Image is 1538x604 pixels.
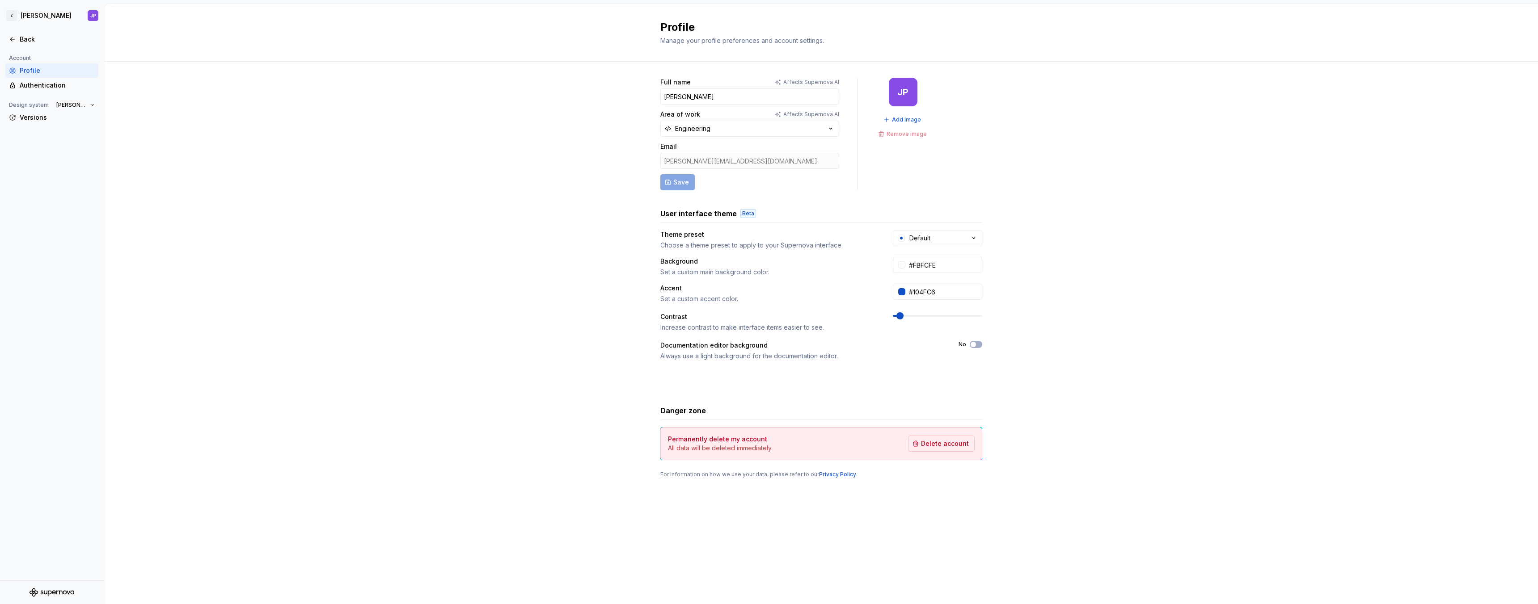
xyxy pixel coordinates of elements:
button: Default [893,230,982,246]
span: [PERSON_NAME] [56,101,87,109]
div: JP [90,12,96,19]
h4: Permanently delete my account [668,435,767,444]
label: Email [660,142,677,151]
h3: User interface theme [660,208,737,219]
button: Delete account [908,436,975,452]
a: Back [5,32,98,46]
a: Authentication [5,78,98,92]
div: Engineering [675,124,710,133]
div: Authentication [20,81,95,90]
div: [PERSON_NAME] [21,11,72,20]
div: Profile [20,66,95,75]
span: Delete account [921,439,969,448]
input: #FFFFFF [905,257,982,273]
div: Background [660,257,877,266]
div: Back [20,35,95,44]
div: For information on how we use your data, please refer to our . [660,471,982,478]
div: Account [5,53,34,63]
div: Increase contrast to make interface items easier to see. [660,323,877,332]
button: Z[PERSON_NAME]JP [2,6,102,25]
div: JP [897,88,908,96]
label: No [959,341,966,348]
div: Choose a theme preset to apply to your Supernova interface. [660,241,877,250]
p: Affects Supernova AI [783,79,839,86]
div: Accent [660,284,877,293]
div: Default [909,234,930,243]
h3: Danger zone [660,405,706,416]
div: Theme preset [660,230,877,239]
label: Full name [660,78,691,87]
div: Beta [740,209,756,218]
h2: Profile [660,20,972,34]
a: Privacy Policy [819,471,856,478]
div: Documentation editor background [660,341,942,350]
label: Area of work [660,110,700,119]
div: Z [6,10,17,21]
svg: Supernova Logo [30,588,74,597]
span: Manage your profile preferences and account settings. [660,37,824,44]
div: Always use a light background for the documentation editor. [660,352,942,361]
p: Affects Supernova AI [783,111,839,118]
div: Design system [5,100,52,110]
button: Add image [881,113,925,126]
span: Add image [892,116,921,123]
div: Contrast [660,312,877,321]
p: All data will be deleted immediately. [668,444,773,453]
a: Profile [5,63,98,78]
div: Versions [20,113,95,122]
div: Set a custom main background color. [660,268,877,277]
div: Set a custom accent color. [660,294,877,303]
input: #104FC6 [905,284,982,300]
a: Versions [5,110,98,125]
